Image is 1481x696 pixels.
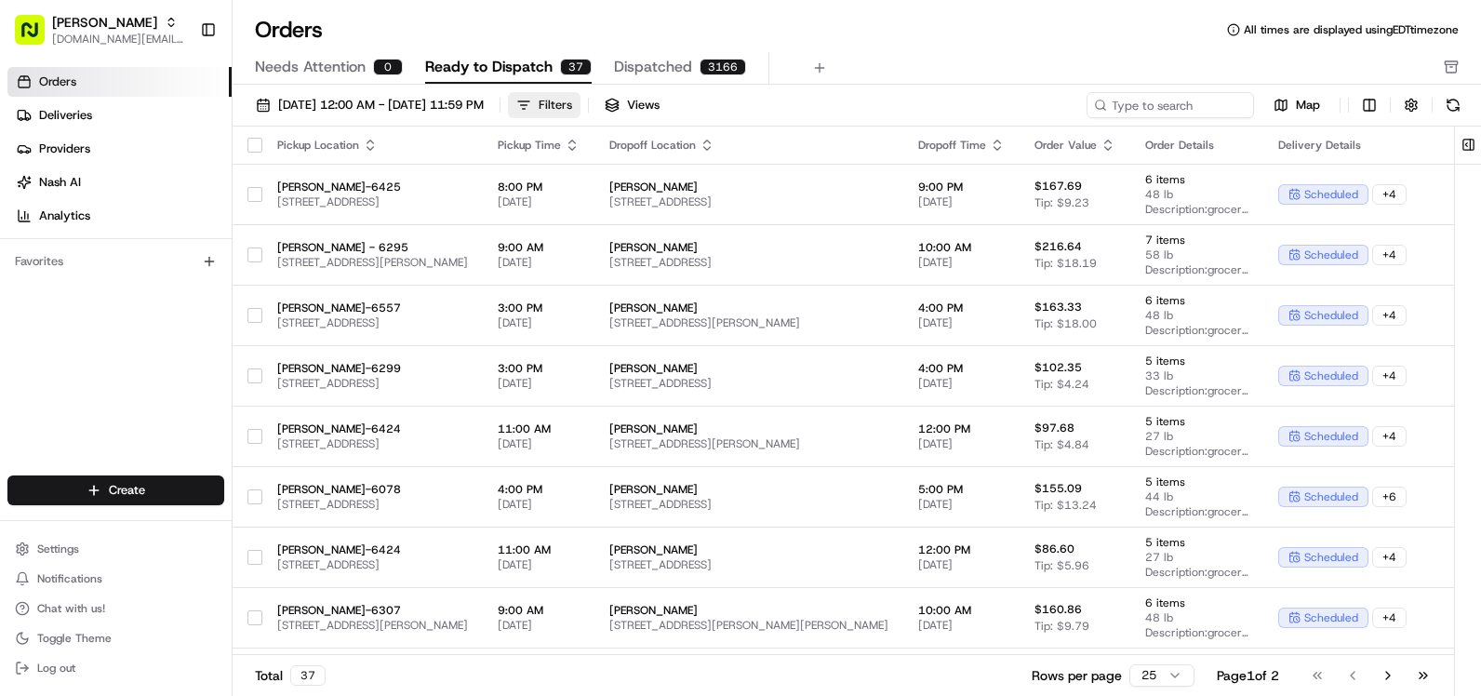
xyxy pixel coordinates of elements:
span: scheduled [1304,187,1358,202]
button: Refresh [1440,92,1466,118]
span: Knowledge Base [37,270,142,288]
span: Views [627,97,660,114]
span: 48 lb [1145,610,1248,625]
span: Providers [39,141,90,157]
span: Description: grocery bags [1145,262,1248,277]
span: [STREET_ADDRESS] [609,255,888,270]
button: Settings [7,536,224,562]
span: Map [1296,97,1320,114]
div: Order Value [1034,138,1115,153]
p: Rows per page [1032,666,1122,685]
span: 4:00 PM [498,482,580,497]
span: [PERSON_NAME]-6425 [277,180,468,194]
div: 37 [560,59,592,75]
span: 10:00 AM [918,603,1005,618]
span: $163.33 [1034,300,1082,315]
span: [PERSON_NAME] [609,603,888,618]
span: Tip: $18.00 [1034,316,1097,331]
div: Page 1 of 2 [1217,666,1279,685]
span: [DATE] 12:00 AM - [DATE] 11:59 PM [278,97,484,114]
span: [DATE] [498,255,580,270]
span: Tip: $5.96 [1034,558,1089,573]
span: [STREET_ADDRESS] [609,194,888,209]
span: 6 items [1145,596,1248,610]
span: [DATE] [498,194,580,209]
a: Orders [7,67,232,97]
span: [PERSON_NAME]-6307 [277,603,468,618]
span: 9:00 AM [498,603,580,618]
span: 33 lb [1145,368,1248,383]
input: Type to search [1087,92,1254,118]
div: + 4 [1372,366,1407,386]
span: [PERSON_NAME] [609,482,888,497]
span: [STREET_ADDRESS][PERSON_NAME][PERSON_NAME] [609,618,888,633]
span: [PERSON_NAME] [609,542,888,557]
div: Pickup Location [277,138,468,153]
span: [PERSON_NAME] [609,361,888,376]
span: scheduled [1304,610,1358,625]
span: Needs Attention [255,56,366,78]
button: Map [1261,94,1332,116]
span: API Documentation [176,270,299,288]
span: [DATE] [918,618,1005,633]
div: 3166 [700,59,746,75]
span: Orders [39,74,76,90]
div: + 4 [1372,245,1407,265]
div: 💻 [157,272,172,287]
span: 11:00 AM [498,422,580,436]
div: + 4 [1372,426,1407,447]
a: Providers [7,134,232,164]
span: All times are displayed using EDT timezone [1244,22,1459,37]
span: Tip: $18.19 [1034,256,1097,271]
a: 📗Knowledge Base [11,262,150,296]
span: 5 items [1145,535,1248,550]
span: 3:00 PM [498,301,580,315]
span: Analytics [39,207,90,224]
span: $160.86 [1034,602,1082,617]
span: 7 items [1145,233,1248,248]
span: Tip: $13.24 [1034,498,1097,513]
img: Nash [19,19,56,56]
span: 4:00 PM [918,301,1005,315]
span: Notifications [37,571,102,586]
span: Pylon [185,315,225,329]
span: Description: grocery bags [1145,323,1248,338]
span: $216.64 [1034,239,1082,254]
span: 48 lb [1145,308,1248,323]
span: [DATE] [498,315,580,330]
span: 10:00 AM [918,240,1005,255]
span: scheduled [1304,308,1358,323]
span: [PERSON_NAME] [609,180,888,194]
span: scheduled [1304,489,1358,504]
button: [DOMAIN_NAME][EMAIL_ADDRESS][PERSON_NAME][DOMAIN_NAME] [52,32,185,47]
span: Nash AI [39,174,81,191]
button: [DATE] 12:00 AM - [DATE] 11:59 PM [247,92,492,118]
span: scheduled [1304,429,1358,444]
span: Description: grocery bags [1145,444,1248,459]
span: 6 items [1145,172,1248,187]
span: 8:00 PM [498,180,580,194]
span: [DATE] [918,315,1005,330]
span: [PERSON_NAME] [609,422,888,436]
span: [PERSON_NAME] [52,13,157,32]
span: [STREET_ADDRESS][PERSON_NAME] [277,618,468,633]
div: We're available if you need us! [63,196,235,211]
span: $97.68 [1034,421,1074,435]
span: [STREET_ADDRESS] [277,436,468,451]
span: 12:00 PM [918,422,1005,436]
span: scheduled [1304,248,1358,262]
div: Favorites [7,247,224,276]
span: Description: grocery bags [1145,383,1248,398]
span: 48 lb [1145,187,1248,202]
span: [PERSON_NAME] - 6295 [277,240,468,255]
div: 📗 [19,272,33,287]
span: Description: grocery bags [1145,625,1248,640]
div: Pickup Time [498,138,580,153]
a: Nash AI [7,167,232,197]
span: [PERSON_NAME]-6299 [277,361,468,376]
span: Deliveries [39,107,92,124]
p: Welcome 👋 [19,74,339,104]
span: 27 lb [1145,429,1248,444]
span: Settings [37,542,79,556]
